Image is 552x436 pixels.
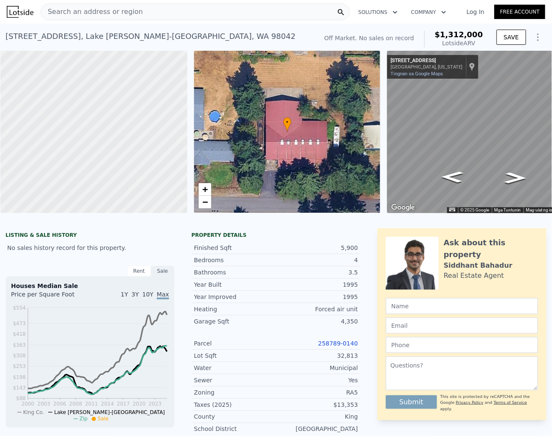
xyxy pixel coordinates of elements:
path: Magpakanluran, SE 295th St [432,169,473,185]
span: 1Y [121,291,128,298]
tspan: $473 [13,321,26,327]
div: $13,353 [276,400,358,409]
div: [STREET_ADDRESS] [391,58,462,64]
div: 1995 [276,293,358,301]
div: [GEOGRAPHIC_DATA], [US_STATE] [391,64,462,70]
tspan: 2017 [117,401,130,407]
div: Taxes (2025) [194,400,276,409]
div: King [276,413,358,421]
div: 3.5 [276,268,358,277]
span: $1,312,000 [435,30,483,39]
div: County [194,413,276,421]
div: Yes [276,376,358,384]
tspan: $88 [16,396,26,402]
span: Zip [79,416,87,422]
tspan: $308 [13,353,26,359]
div: • [283,117,292,132]
button: Submit [386,395,437,409]
tspan: $198 [13,374,26,380]
div: Real Estate Agent [444,271,504,281]
div: Forced air unit [276,305,358,313]
span: Search an address or region [41,7,143,17]
tspan: $143 [13,385,26,391]
div: Property details [191,232,361,239]
tspan: 2014 [101,401,114,407]
a: Tingnan sa Google Maps [391,71,443,77]
a: Terms of Service [494,400,527,405]
path: Magpasilangan, SE 295th St [495,170,536,186]
div: [STREET_ADDRESS] , Lake [PERSON_NAME]-[GEOGRAPHIC_DATA] , WA 98042 [5,30,295,42]
div: RA5 [276,388,358,397]
tspan: $253 [13,364,26,370]
a: Zoom in [199,183,211,196]
a: Zoom out [199,196,211,208]
button: Solutions [352,5,404,20]
input: Phone [386,337,538,353]
tspan: 2006 [53,401,66,407]
input: Name [386,298,538,314]
div: School District [194,425,276,433]
span: 3Y [131,291,139,298]
div: [GEOGRAPHIC_DATA] [276,425,358,433]
tspan: $554 [13,305,26,311]
div: 4,350 [276,317,358,326]
div: Rent [127,266,151,277]
span: © 2025 Google [461,208,489,212]
div: Sewer [194,376,276,384]
div: Municipal [276,364,358,372]
tspan: 2008 [69,401,82,407]
div: Year Improved [194,293,276,301]
a: Free Account [495,5,545,19]
div: Heating [194,305,276,313]
input: Email [386,318,538,334]
a: Buksan ang lugar na ito sa Google Maps (magbubukas ng bagong window) [389,202,417,213]
img: Lotside [7,6,33,18]
div: Year Built [194,280,276,289]
tspan: 2003 [37,401,50,407]
span: Lake [PERSON_NAME]-[GEOGRAPHIC_DATA] [54,409,165,415]
tspan: $363 [13,342,26,348]
div: Garage Sqft [194,317,276,326]
div: Lot Sqft [194,351,276,360]
div: Houses Median Sale [11,282,169,290]
div: Sale [151,266,175,277]
div: Off Market. No sales on record [325,34,414,42]
button: SAVE [497,30,526,45]
div: Bathrooms [194,268,276,277]
tspan: $418 [13,332,26,337]
tspan: 2011 [85,401,98,407]
div: 1995 [276,280,358,289]
button: Show Options [530,29,547,46]
div: 32,813 [276,351,358,360]
a: Ipakita ang lokasyon sa mapa [469,62,475,71]
div: Parcel [194,339,276,348]
a: Log In [456,8,495,16]
div: Ask about this property [444,237,538,261]
a: Privacy Policy [456,400,484,405]
div: 5,900 [276,244,358,252]
div: Lotside ARV [435,39,483,47]
div: Finished Sqft [194,244,276,252]
button: Company [404,5,453,20]
button: Mga keyboard shortcut [449,208,455,211]
div: Water [194,364,276,372]
a: 258789-0140 [318,340,358,347]
tspan: 2023 [149,401,162,407]
span: King Co. [23,409,44,415]
div: Bedrooms [194,256,276,264]
div: No sales history record for this property. [5,240,175,255]
tspan: 2000 [22,401,35,407]
span: • [283,118,292,126]
a: Mga Tuntunin (bubukas sa bagong tab) [495,208,521,212]
div: LISTING & SALE HISTORY [5,232,175,240]
div: Zoning [194,388,276,397]
span: − [202,197,208,207]
span: 10Y [142,291,153,298]
span: Sale [98,416,109,422]
tspan: 2020 [133,401,146,407]
span: + [202,184,208,195]
div: 4 [276,256,358,264]
div: Siddhant Bahadur [444,261,513,271]
span: Max [157,291,169,299]
img: Google [389,202,417,213]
